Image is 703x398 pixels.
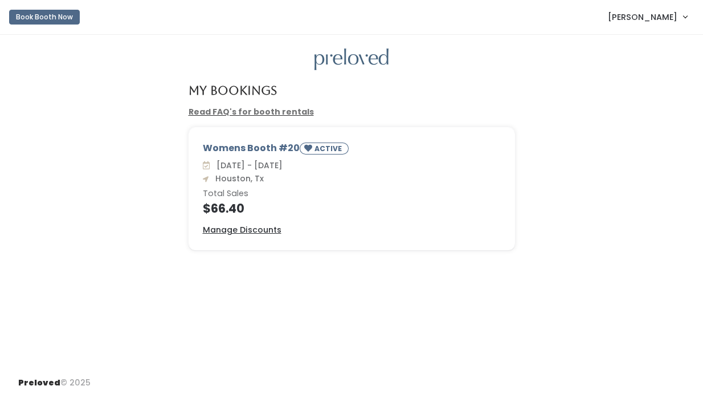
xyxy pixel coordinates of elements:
a: Read FAQ's for booth rentals [189,106,314,117]
small: ACTIVE [314,144,344,153]
span: [DATE] - [DATE] [212,160,283,171]
span: Houston, Tx [211,173,264,184]
a: Book Booth Now [9,5,80,30]
button: Book Booth Now [9,10,80,25]
h4: $66.40 [203,202,501,215]
span: Preloved [18,377,60,388]
a: Manage Discounts [203,224,281,236]
h6: Total Sales [203,189,501,198]
u: Manage Discounts [203,224,281,235]
img: preloved logo [314,48,389,71]
div: Womens Booth #20 [203,141,501,159]
div: © 2025 [18,368,91,389]
span: [PERSON_NAME] [608,11,677,23]
h4: My Bookings [189,84,277,97]
a: [PERSON_NAME] [596,5,698,29]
